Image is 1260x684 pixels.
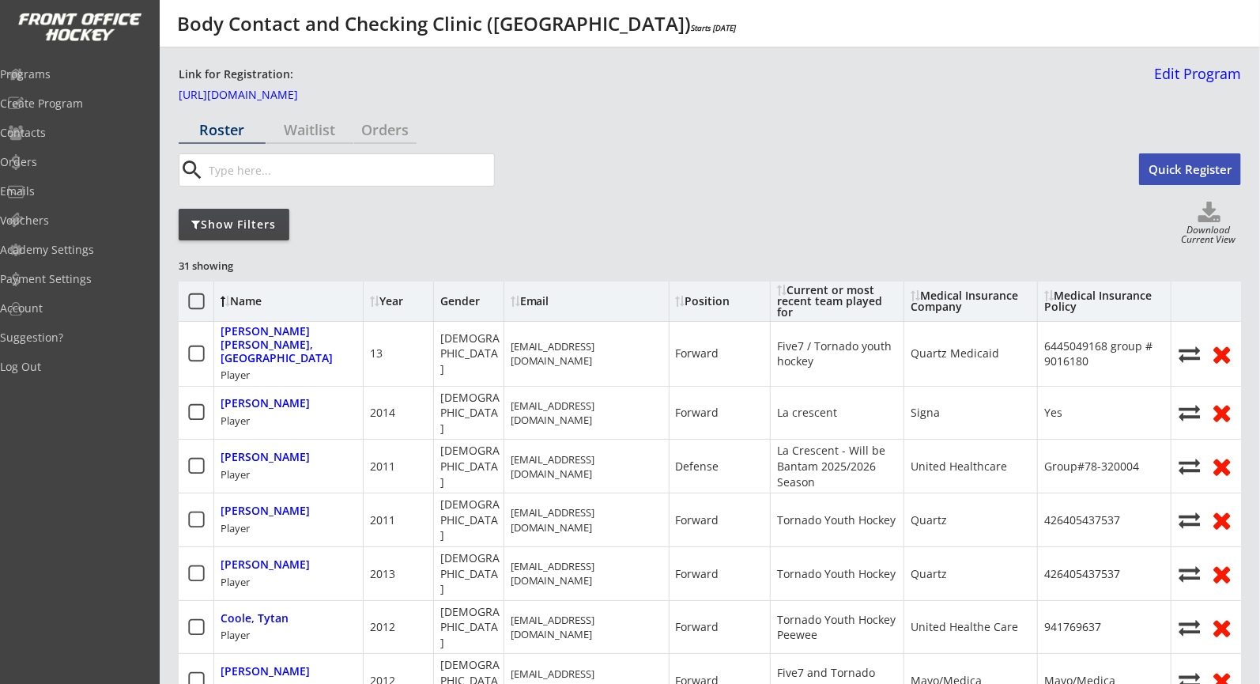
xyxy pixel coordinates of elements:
[1139,153,1241,185] button: Quick Register
[221,521,250,535] div: Player
[1178,563,1202,584] button: Move player
[511,613,662,641] div: [EMAIL_ADDRESS][DOMAIN_NAME]
[179,259,292,273] div: 31 showing
[1209,508,1235,532] button: Remove from roster (no refund)
[221,451,310,464] div: [PERSON_NAME]
[221,612,289,625] div: Coole, Tytan
[676,405,719,421] div: Forward
[17,13,142,42] img: FOH%20White%20Logo%20Transparent.png
[1209,561,1235,586] button: Remove from roster (no refund)
[221,665,310,678] div: [PERSON_NAME]
[511,559,662,588] div: [EMAIL_ADDRESS][DOMAIN_NAME]
[179,123,266,137] div: Roster
[676,346,719,361] div: Forward
[911,459,1007,474] div: United Healthcare
[206,154,494,186] input: Type here...
[1148,66,1241,94] a: Edit Program
[777,338,897,369] div: Five7 / Tornado youth hockey
[221,504,310,518] div: [PERSON_NAME]
[221,414,250,428] div: Player
[1209,400,1235,425] button: Remove from roster (no refund)
[1178,343,1202,365] button: Move player
[1178,509,1202,531] button: Move player
[370,512,395,528] div: 2011
[179,66,296,83] div: Link for Registration:
[777,512,896,528] div: Tornado Youth Hockey
[911,290,1031,312] div: Medical Insurance Company
[440,331,501,377] div: [DEMOGRAPHIC_DATA]
[511,399,662,427] div: [EMAIL_ADDRESS][DOMAIN_NAME]
[1044,512,1120,528] div: 426405437537
[676,459,719,474] div: Defense
[370,405,395,421] div: 2014
[221,558,310,572] div: [PERSON_NAME]
[777,405,837,421] div: La crescent
[1209,342,1235,366] button: Remove from roster (no refund)
[440,604,501,651] div: [DEMOGRAPHIC_DATA]
[676,619,719,635] div: Forward
[1178,455,1202,477] button: Move player
[354,123,417,137] div: Orders
[221,575,250,589] div: Player
[179,217,289,232] div: Show Filters
[221,296,349,307] div: Name
[370,459,395,474] div: 2011
[511,339,662,368] div: [EMAIL_ADDRESS][DOMAIN_NAME]
[911,405,940,421] div: Signa
[911,512,947,528] div: Quartz
[370,346,383,361] div: 13
[511,452,662,481] div: [EMAIL_ADDRESS][DOMAIN_NAME]
[177,14,736,33] div: Body Contact and Checking Clinic ([GEOGRAPHIC_DATA])
[777,443,897,489] div: La Crescent - Will be Bantam 2025/2026 Season
[440,497,501,543] div: [DEMOGRAPHIC_DATA]
[911,566,947,582] div: Quartz
[777,612,897,643] div: Tornado Youth Hockey Peewee
[1044,619,1101,635] div: 941769637
[511,505,662,534] div: [EMAIL_ADDRESS][DOMAIN_NAME]
[676,512,719,528] div: Forward
[370,566,395,582] div: 2013
[179,89,337,107] a: [URL][DOMAIN_NAME]
[440,296,488,307] div: Gender
[1178,202,1241,225] button: Click to download full roster. Your browser settings may try to block it, check your security set...
[1044,338,1164,369] div: 6445049168 group # 9016180
[370,296,427,307] div: Year
[691,22,736,33] em: Starts [DATE]
[511,296,653,307] div: Email
[1209,615,1235,640] button: Remove from roster (no refund)
[1044,459,1139,474] div: Group#78-320004
[266,123,353,137] div: Waitlist
[221,397,310,410] div: [PERSON_NAME]
[777,285,897,318] div: Current or most recent team played for
[440,390,501,436] div: [DEMOGRAPHIC_DATA]
[777,566,896,582] div: Tornado Youth Hockey
[179,157,206,183] button: search
[440,550,501,597] div: [DEMOGRAPHIC_DATA]
[676,296,764,307] div: Position
[676,566,719,582] div: Forward
[1044,566,1120,582] div: 426405437537
[370,619,395,635] div: 2012
[1175,225,1241,247] div: Download Current View
[221,467,250,482] div: Player
[1178,402,1202,423] button: Move player
[911,619,1018,635] div: United Healthe Care
[1044,405,1062,421] div: Yes
[1178,617,1202,638] button: Move player
[221,628,250,642] div: Player
[911,346,999,361] div: Quartz Medicaid
[221,368,250,382] div: Player
[1044,290,1164,312] div: Medical Insurance Policy
[221,325,356,365] div: [PERSON_NAME] [PERSON_NAME], [GEOGRAPHIC_DATA]
[440,443,501,489] div: [DEMOGRAPHIC_DATA]
[1209,454,1235,478] button: Remove from roster (no refund)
